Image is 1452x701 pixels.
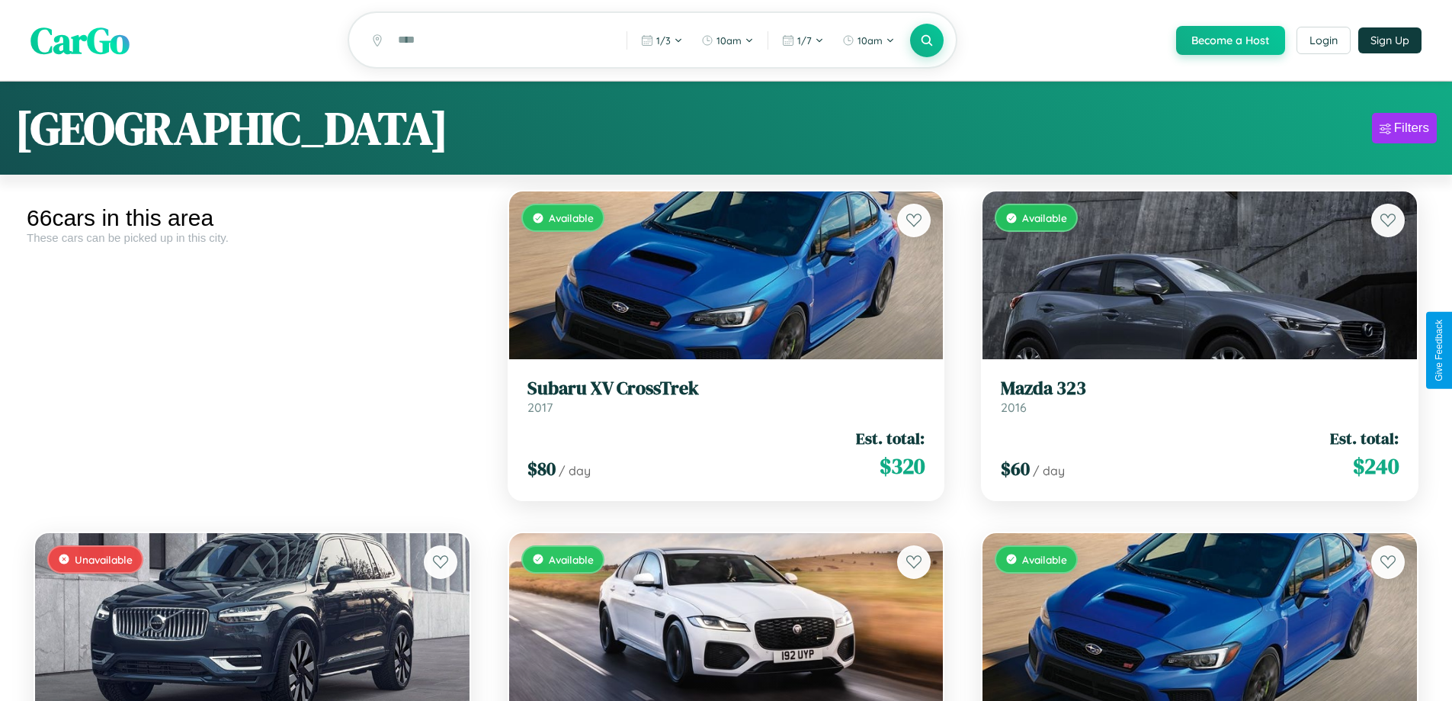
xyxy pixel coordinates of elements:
span: $ 320 [880,451,925,481]
button: Become a Host [1176,26,1285,55]
button: 10am [694,28,761,53]
span: Available [549,211,594,224]
h1: [GEOGRAPHIC_DATA] [15,97,448,159]
span: CarGo [30,15,130,66]
span: $ 80 [527,456,556,481]
div: Give Feedback [1434,320,1444,381]
div: 66 cars in this area [27,205,478,231]
button: Sign Up [1358,27,1422,53]
span: / day [559,463,591,478]
span: 2016 [1001,400,1027,415]
span: 2017 [527,400,553,415]
a: Mazda 3232016 [1001,378,1399,415]
div: These cars can be picked up in this city. [27,231,478,244]
button: Filters [1372,113,1437,143]
button: 1/7 [774,28,832,53]
span: Est. total: [1330,427,1399,449]
span: Available [549,553,594,566]
button: Login [1297,27,1351,54]
span: 1 / 7 [797,34,812,47]
span: 10am [857,34,883,47]
span: Unavailable [75,553,133,566]
span: $ 240 [1353,451,1399,481]
span: $ 60 [1001,456,1030,481]
button: 1/3 [633,28,691,53]
a: Subaru XV CrossTrek2017 [527,378,925,415]
span: Available [1022,211,1067,224]
span: Est. total: [856,427,925,449]
button: 10am [835,28,902,53]
span: Available [1022,553,1067,566]
h3: Subaru XV CrossTrek [527,378,925,400]
h3: Mazda 323 [1001,378,1399,400]
div: Filters [1394,121,1429,136]
span: 10am [716,34,742,47]
span: / day [1033,463,1065,478]
span: 1 / 3 [656,34,671,47]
